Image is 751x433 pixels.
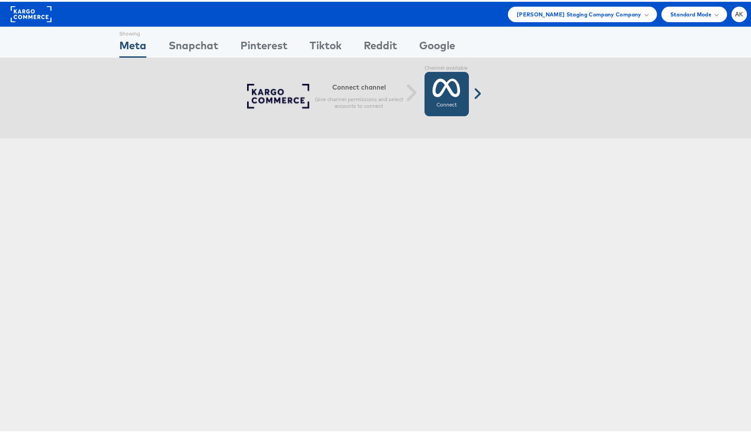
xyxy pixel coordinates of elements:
[364,36,397,56] div: Reddit
[119,25,146,36] div: Showing
[169,36,218,56] div: Snapchat
[419,36,455,56] div: Google
[735,10,743,16] span: AK
[315,81,403,90] h6: Connect channel
[670,8,712,17] span: Standard Mode
[425,70,469,114] a: Connect
[315,94,403,108] p: Give channel permissions and select accounts to connect
[425,63,469,70] label: Channel available
[119,36,146,56] div: Meta
[310,36,342,56] div: Tiktok
[517,8,641,17] span: [PERSON_NAME] Staging Company Company
[436,100,457,107] label: Connect
[240,36,287,56] div: Pinterest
